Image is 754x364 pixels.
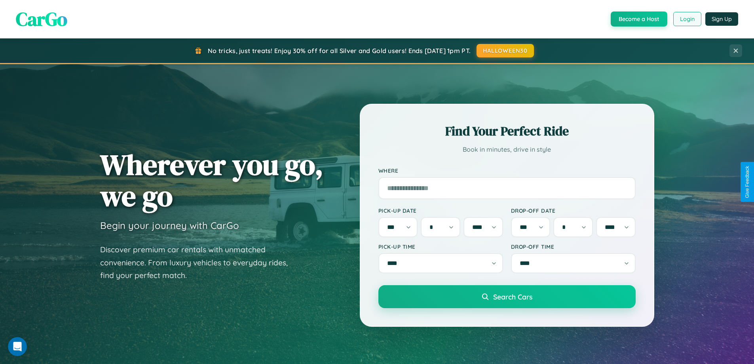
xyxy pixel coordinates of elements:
[477,44,534,57] button: HALLOWEEN30
[100,243,298,282] p: Discover premium car rentals with unmatched convenience. From luxury vehicles to everyday rides, ...
[378,207,503,214] label: Pick-up Date
[511,207,636,214] label: Drop-off Date
[378,285,636,308] button: Search Cars
[378,243,503,250] label: Pick-up Time
[16,6,67,32] span: CarGo
[8,337,27,356] iframe: Intercom live chat
[100,149,323,212] h1: Wherever you go, we go
[745,166,750,198] div: Give Feedback
[511,243,636,250] label: Drop-off Time
[705,12,738,26] button: Sign Up
[100,219,239,231] h3: Begin your journey with CarGo
[208,47,471,55] span: No tricks, just treats! Enjoy 30% off for all Silver and Gold users! Ends [DATE] 1pm PT.
[378,122,636,140] h2: Find Your Perfect Ride
[378,167,636,174] label: Where
[378,144,636,155] p: Book in minutes, drive in style
[673,12,701,26] button: Login
[611,11,667,27] button: Become a Host
[493,292,532,301] span: Search Cars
